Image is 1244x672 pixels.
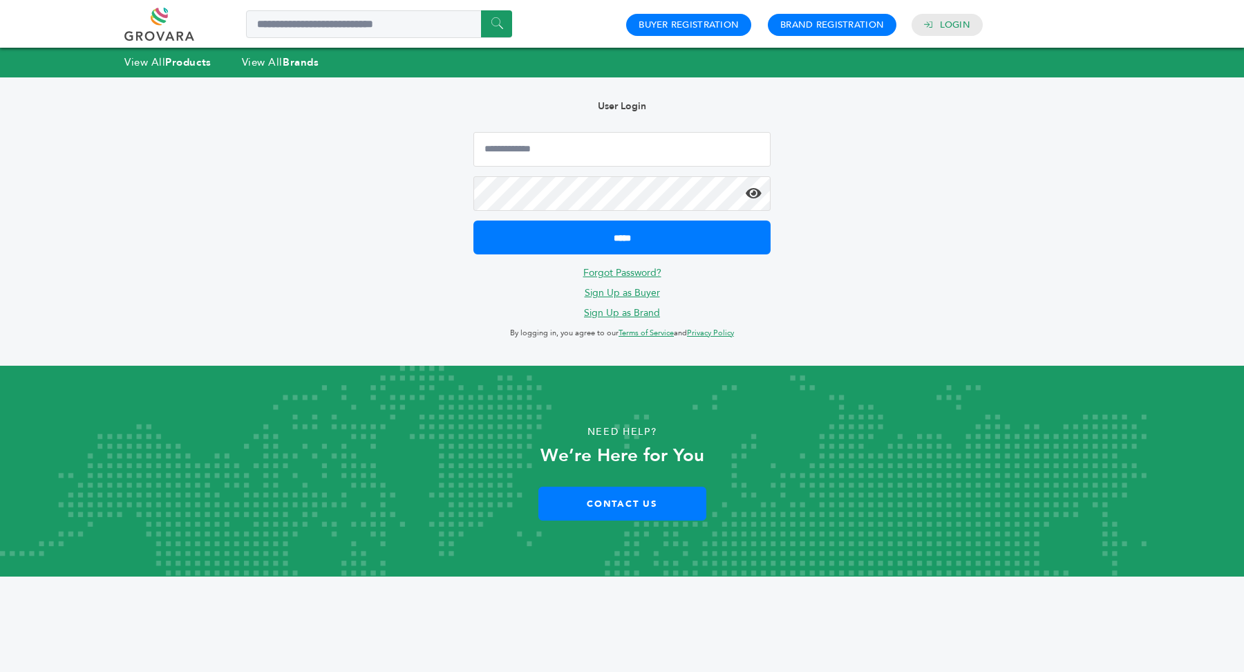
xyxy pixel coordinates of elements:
[583,266,661,279] a: Forgot Password?
[585,286,660,299] a: Sign Up as Buyer
[780,19,884,31] a: Brand Registration
[124,55,211,69] a: View AllProducts
[619,328,674,338] a: Terms of Service
[62,422,1182,442] p: Need Help?
[283,55,319,69] strong: Brands
[473,132,771,167] input: Email Address
[246,10,512,38] input: Search a product or brand...
[540,443,704,468] strong: We’re Here for You
[584,306,660,319] a: Sign Up as Brand
[242,55,319,69] a: View AllBrands
[687,328,734,338] a: Privacy Policy
[473,325,771,342] p: By logging in, you agree to our and
[538,487,706,521] a: Contact Us
[940,19,970,31] a: Login
[165,55,211,69] strong: Products
[639,19,739,31] a: Buyer Registration
[598,100,646,113] b: User Login
[473,176,771,211] input: Password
